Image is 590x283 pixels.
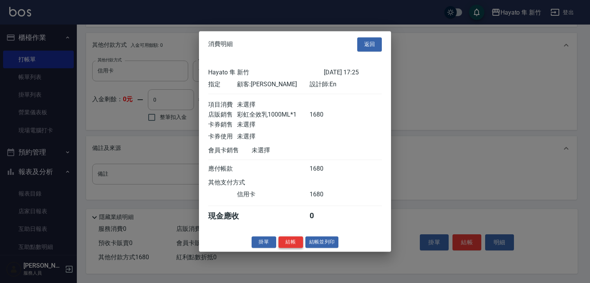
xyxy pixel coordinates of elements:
[208,101,237,109] div: 項目消費
[237,191,309,199] div: 信用卡
[237,81,309,89] div: 顧客: [PERSON_NAME]
[310,81,382,89] div: 設計師: En
[310,191,338,199] div: 1680
[208,41,233,48] span: 消費明細
[310,211,338,221] div: 0
[237,111,309,119] div: 彩虹全效乳1000ML*1
[208,121,237,129] div: 卡券銷售
[305,236,339,248] button: 結帳並列印
[357,37,382,51] button: 返回
[310,165,338,173] div: 1680
[208,133,237,141] div: 卡券使用
[208,81,237,89] div: 指定
[208,111,237,119] div: 店販銷售
[237,133,309,141] div: 未選擇
[208,165,237,173] div: 應付帳款
[310,111,338,119] div: 1680
[252,236,276,248] button: 掛單
[324,69,382,77] div: [DATE] 17:25
[278,236,303,248] button: 結帳
[208,146,252,155] div: 會員卡銷售
[208,179,266,187] div: 其他支付方式
[237,121,309,129] div: 未選擇
[237,101,309,109] div: 未選擇
[208,211,252,221] div: 現金應收
[252,146,324,155] div: 未選擇
[208,69,324,77] div: Hayato 隼 新竹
